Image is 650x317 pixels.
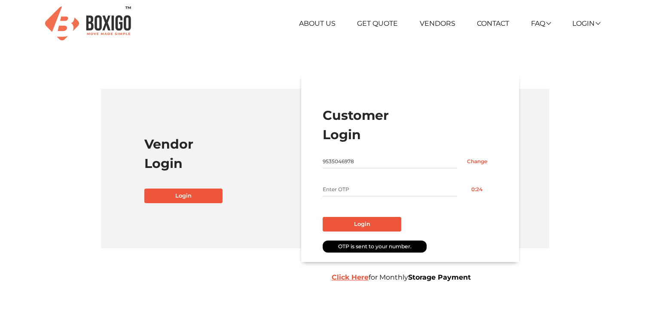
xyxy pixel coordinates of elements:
input: Change [457,155,497,168]
input: Mobile No [323,155,457,168]
a: Get Quote [357,19,398,27]
a: Click Here [332,273,369,281]
a: FAQ [531,19,550,27]
img: Boxigo [45,6,131,40]
h1: Customer Login [323,106,497,144]
input: Enter OTP [323,183,457,196]
button: 0:24 [457,183,497,196]
div: for Monthly [325,272,570,283]
b: Storage Payment [408,273,471,281]
div: OTP is sent to your number. [323,241,427,253]
a: Contact [477,19,509,27]
a: Login [144,189,223,203]
a: Login [572,19,599,27]
a: About Us [299,19,336,27]
a: Vendors [420,19,455,27]
button: Login [323,217,401,232]
h1: Vendor Login [144,134,319,173]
